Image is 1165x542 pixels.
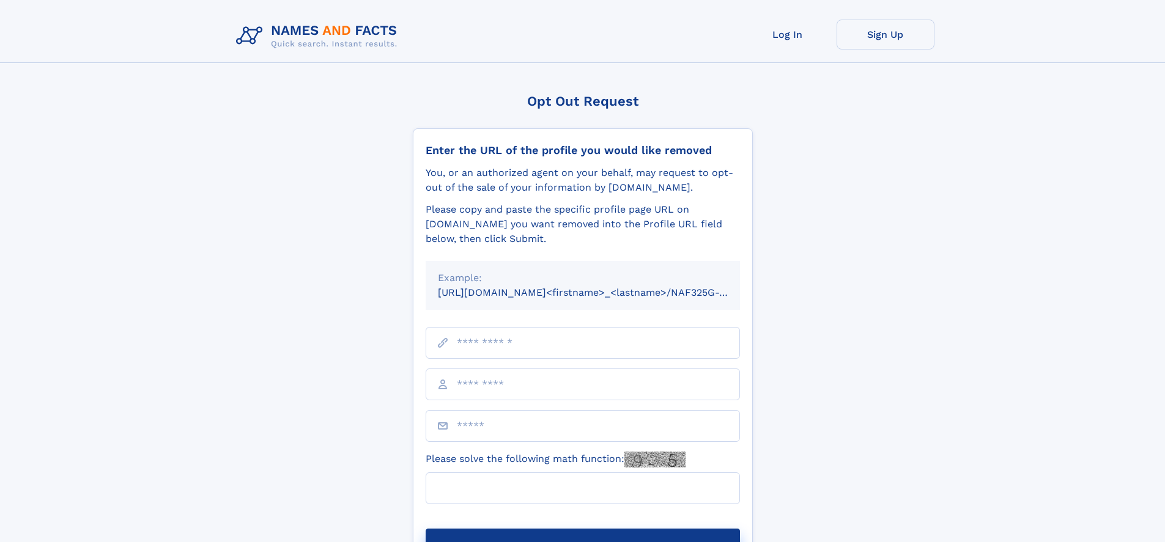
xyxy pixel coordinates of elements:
[438,271,728,285] div: Example:
[438,287,763,298] small: [URL][DOMAIN_NAME]<firstname>_<lastname>/NAF325G-xxxxxxxx
[837,20,934,49] a: Sign Up
[426,166,740,195] div: You, or an authorized agent on your behalf, may request to opt-out of the sale of your informatio...
[426,144,740,157] div: Enter the URL of the profile you would like removed
[426,452,686,467] label: Please solve the following math function:
[426,202,740,246] div: Please copy and paste the specific profile page URL on [DOMAIN_NAME] you want removed into the Pr...
[413,93,753,109] div: Opt Out Request
[231,20,407,53] img: Logo Names and Facts
[739,20,837,49] a: Log In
